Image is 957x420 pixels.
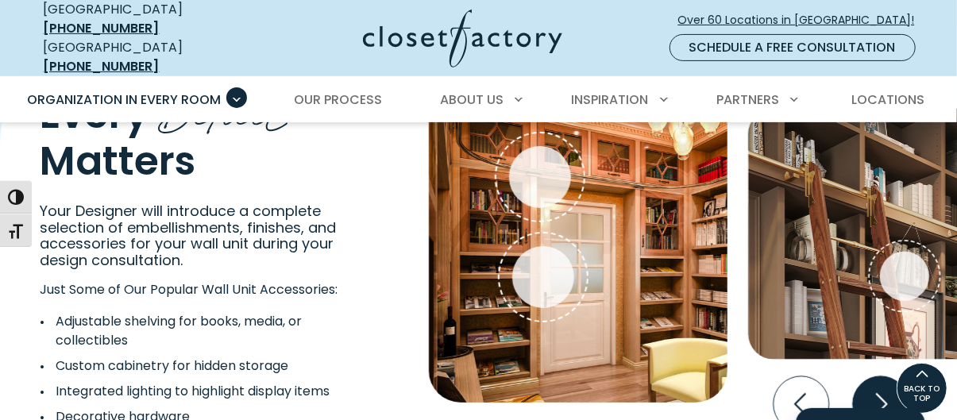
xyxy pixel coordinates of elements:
[572,91,649,109] span: Inspiration
[440,91,504,109] span: About Us
[678,12,928,29] span: Over 60 Locations in [GEOGRAPHIC_DATA]!
[851,91,924,109] span: Locations
[44,38,238,76] div: [GEOGRAPHIC_DATA]
[41,312,344,350] li: Adjustable shelving for books, media, or collectibles
[294,91,382,109] span: Our Process
[677,6,928,34] a: Over 60 Locations in [GEOGRAPHIC_DATA]!
[41,356,344,376] li: Custom cabinetry for hidden storage
[670,34,916,61] a: Schedule a Free Consultation
[44,19,160,37] a: [PHONE_NUMBER]
[716,91,779,109] span: Partners
[41,280,395,299] p: Just Some of Our Popular Wall Unit Accessories:
[897,363,947,414] a: BACK TO TOP
[41,133,196,189] span: Matters
[41,382,344,401] li: Integrated lighting to highlight display items
[44,57,160,75] a: [PHONE_NUMBER]
[363,10,562,67] img: Closet Factory Logo
[28,91,222,109] span: Organization in Every Room
[429,90,727,403] img: Library French lite doors, slanted periodical shelves, halogen cabinet lights
[897,384,947,403] span: BACK TO TOP
[41,201,337,269] span: Your Designer will introduce a complete selection of embellishments, finishes, and accessories fo...
[17,78,941,122] nav: Primary Menu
